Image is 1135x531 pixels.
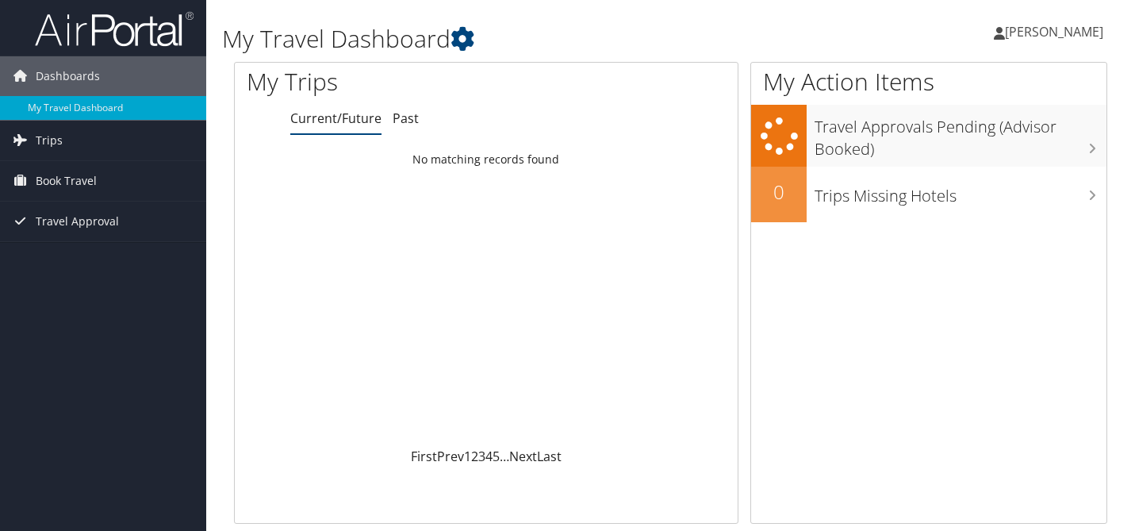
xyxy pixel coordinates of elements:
[36,202,119,241] span: Travel Approval
[815,108,1106,160] h3: Travel Approvals Pending (Advisor Booked)
[247,65,516,98] h1: My Trips
[437,448,464,465] a: Prev
[36,161,97,201] span: Book Travel
[815,177,1106,207] h3: Trips Missing Hotels
[485,448,493,465] a: 4
[751,65,1106,98] h1: My Action Items
[36,121,63,160] span: Trips
[751,179,807,206] h2: 0
[290,110,382,127] a: Current/Future
[411,448,437,465] a: First
[222,22,820,56] h1: My Travel Dashboard
[478,448,485,465] a: 3
[36,56,100,96] span: Dashboards
[751,167,1106,222] a: 0Trips Missing Hotels
[235,145,738,174] td: No matching records found
[1005,23,1103,40] span: [PERSON_NAME]
[509,448,537,465] a: Next
[464,448,471,465] a: 1
[393,110,419,127] a: Past
[35,10,194,48] img: airportal-logo.png
[751,105,1106,166] a: Travel Approvals Pending (Advisor Booked)
[500,448,509,465] span: …
[537,448,562,465] a: Last
[493,448,500,465] a: 5
[994,8,1119,56] a: [PERSON_NAME]
[471,448,478,465] a: 2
